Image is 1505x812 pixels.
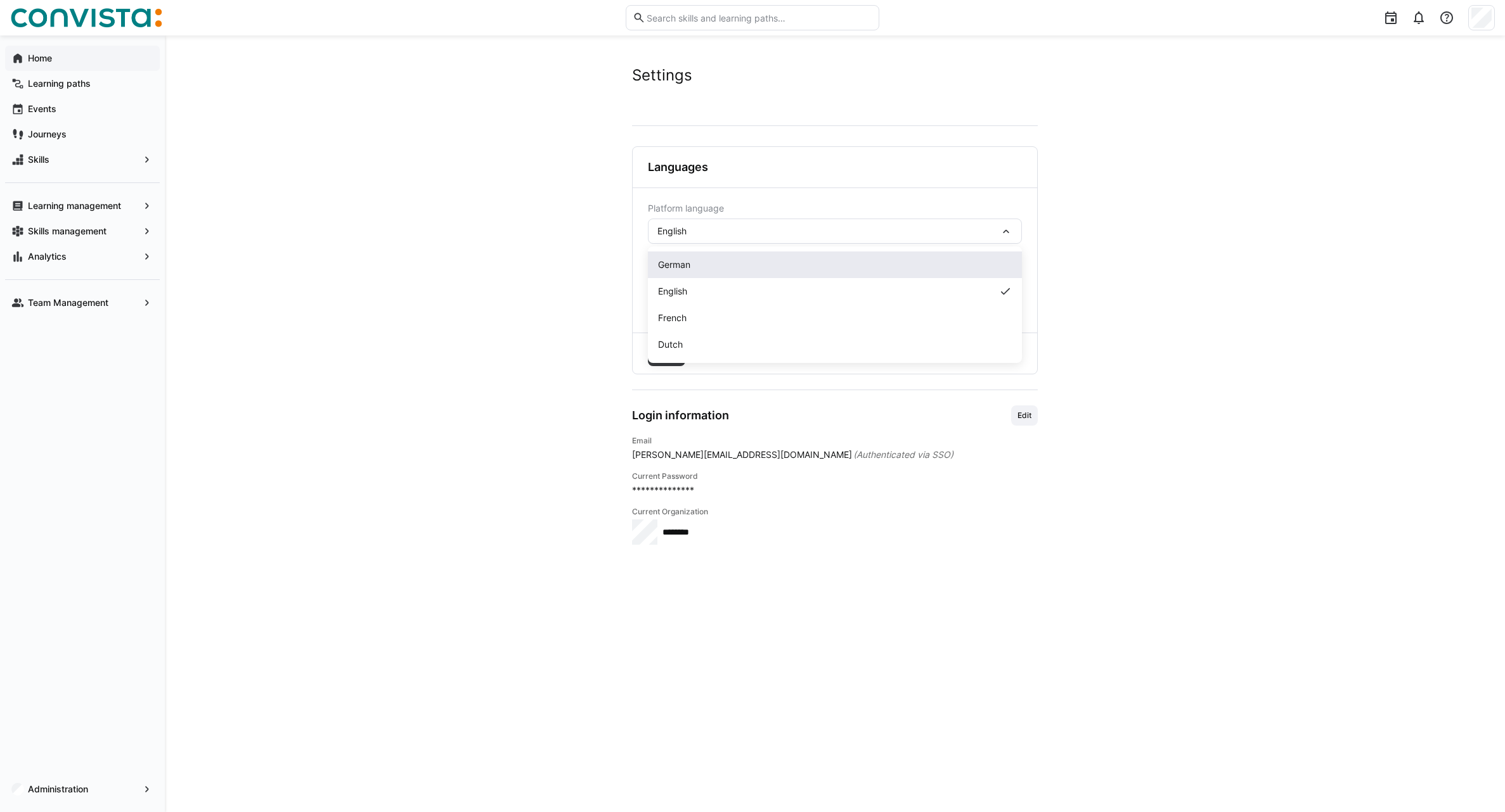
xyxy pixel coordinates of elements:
h4: Current Organization [632,507,1038,517]
input: Search skills and learning paths… [645,12,872,23]
h4: Current Password [632,471,1038,481]
span: Platform language [648,203,724,213]
h4: Email [632,436,1038,446]
h3: Languages [648,160,708,174]
span: (Authenticated via SSO) [853,448,953,461]
span: [PERSON_NAME][EMAIL_ADDRESS][DOMAIN_NAME] [632,448,852,461]
span: Edit [1016,410,1033,421]
span: Dutch [658,338,683,351]
span: German [658,258,690,271]
span: French [658,312,687,324]
h3: Login information [632,409,729,422]
span: English [657,225,687,238]
button: Edit [1011,405,1038,426]
span: English [658,285,687,298]
h2: Settings [632,66,1038,85]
